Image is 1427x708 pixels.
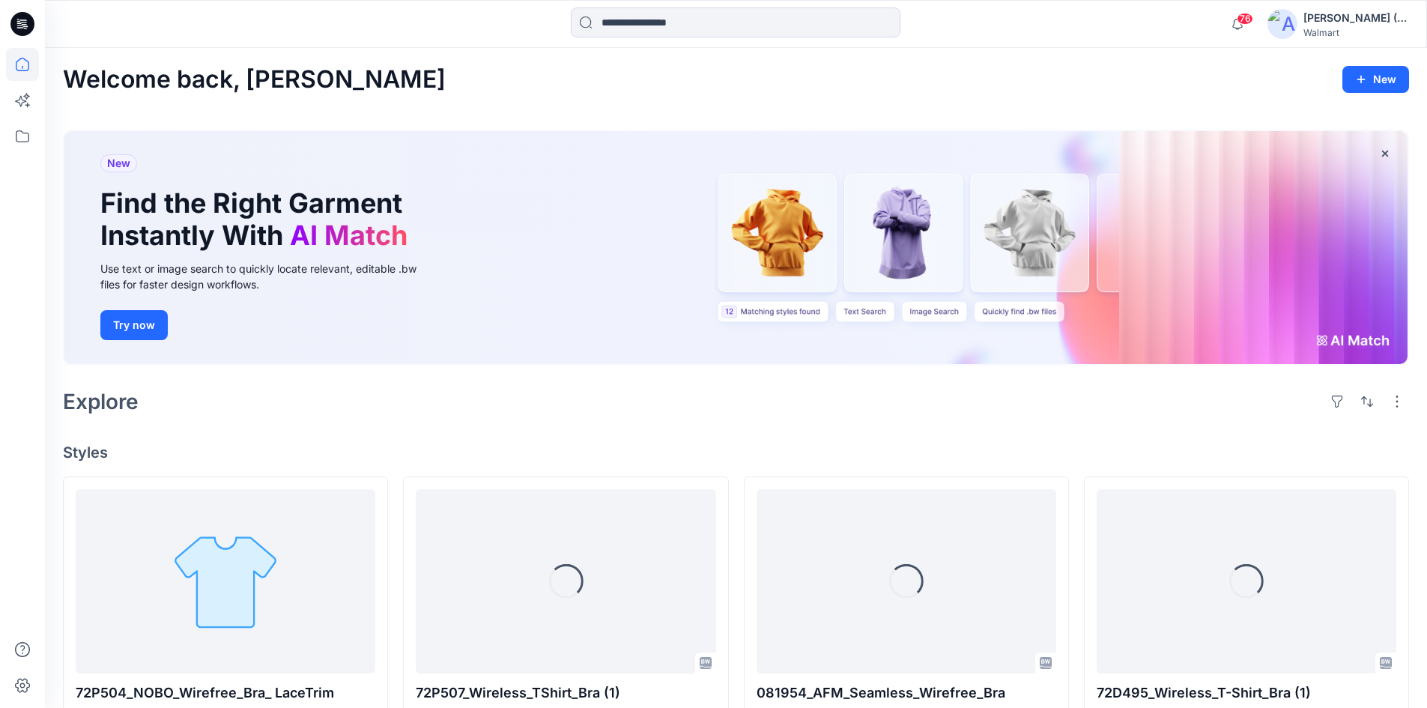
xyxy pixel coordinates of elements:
[1097,683,1396,704] p: 72D495_Wireless_T-Shirt_Bra (1)
[1342,66,1409,93] button: New
[100,310,168,340] button: Try now
[63,444,1409,462] h4: Styles
[290,219,408,252] span: AI Match
[100,261,437,292] div: Use text or image search to quickly locate relevant, editable .bw files for faster design workflows.
[1303,27,1408,38] div: Walmart
[100,187,415,252] h1: Find the Right Garment Instantly With
[107,154,130,172] span: New
[757,683,1056,704] p: 081954_AFM_Seamless_Wirefree_Bra
[63,66,446,94] h2: Welcome back, [PERSON_NAME]
[76,683,375,704] p: 72P504_NOBO_Wirefree_Bra_ LaceTrim
[1237,13,1253,25] span: 76
[1267,9,1297,39] img: avatar
[416,683,715,704] p: 72P507_Wireless_TShirt_Bra (1)
[63,390,139,414] h2: Explore
[1303,9,1408,27] div: [PERSON_NAME] (Delta Galil)
[76,489,375,674] a: 72P504_NOBO_Wirefree_Bra_ LaceTrim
